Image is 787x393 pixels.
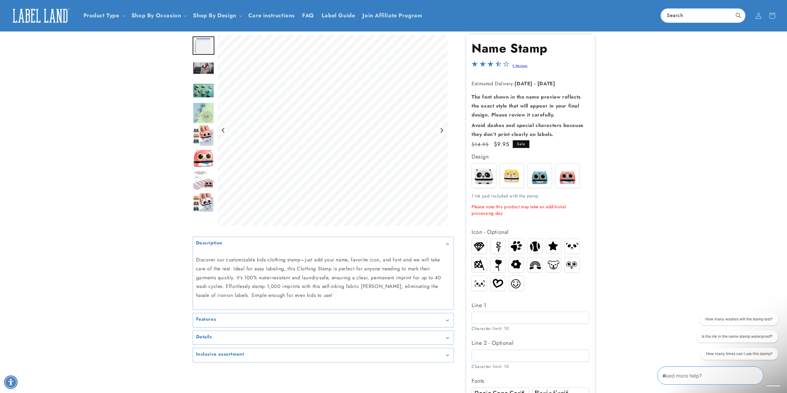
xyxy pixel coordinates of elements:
span: Label Guide [322,12,355,19]
p: Please note this product may take an additional processing day. [472,204,589,217]
a: Label Land [7,4,74,27]
div: Go to slide 2 [193,35,214,56]
h2: Details [196,334,212,340]
span: Care instructions [248,12,295,19]
div: Go to slide 3 [193,57,214,79]
span: Shop By Occasion [131,12,181,19]
h2: Features [196,316,216,323]
img: Premium Stamp - Label Land [193,36,214,55]
img: null [193,83,214,98]
label: Line 1 [472,300,589,310]
a: Label Guide [318,8,359,23]
button: Next slide [437,126,446,134]
a: Join Affiliate Program [359,8,426,23]
img: Flag [472,258,487,271]
img: Lightning [490,239,505,254]
img: Blinky [528,164,552,188]
iframe: Gorgias Floating Chat [657,364,781,387]
summary: Details [193,331,454,345]
div: Go to slide 8 [193,170,214,192]
span: $9.95 [494,140,510,149]
strong: Avoid dashes and special characters because they don’t print clearly on labels. [472,122,584,138]
p: Discover our customizable kids clothing stamp—just add your name, favorite icon, and font and we ... [196,256,451,300]
span: 3.3-star overall rating [472,62,509,70]
div: Fonts [472,376,589,386]
media-gallery: Gallery Viewer [193,35,454,362]
img: Label Land [9,6,71,25]
img: null [193,192,214,214]
img: Star [546,240,561,253]
a: Care instructions [245,8,298,23]
div: Go to slide 6 [193,125,214,146]
div: Go to slide 9 [193,192,214,214]
img: Owl [565,259,580,270]
h1: Name Stamp [472,40,589,56]
s: Previous price was $14.95 [472,141,489,148]
span: FAQ [302,12,314,19]
button: Search [732,9,745,22]
button: Previous slide [219,126,228,134]
div: Accessibility Menu [4,375,18,389]
span: Sale [513,140,529,148]
a: FAQ [298,8,318,23]
img: Rainbow [528,259,542,271]
iframe: Gorgias live chat conversation starters [688,313,781,365]
strong: - [534,80,536,87]
img: Heart [490,277,505,289]
summary: Description [193,237,454,251]
img: null [193,125,214,146]
h2: Inclusive assortment [196,351,244,357]
summary: Features [193,313,454,327]
img: null [193,102,214,124]
img: Cat [472,278,487,288]
img: null [193,171,214,191]
img: Dog [546,259,561,270]
h2: Description [196,240,223,246]
img: Diamond [472,240,487,253]
img: Whiskers [555,164,580,188]
img: Panda [565,241,580,252]
img: Tulip [492,257,504,272]
img: Baseball [528,239,542,254]
img: null [193,62,214,74]
img: Paw [509,239,524,253]
p: Estimated Delivery: [472,79,589,88]
summary: Inclusive assortment [193,348,454,362]
div: Go to slide 5 [193,102,214,124]
summary: Product Type [80,8,128,23]
label: Line 2 - Optional [472,338,589,348]
strong: [DATE] [515,80,533,87]
div: Go to slide 4 [193,80,214,101]
img: Emoji [509,277,524,290]
strong: [DATE] [537,80,555,87]
a: Product Type [83,11,119,19]
img: Buddy [500,164,524,188]
a: Shop By Design [193,11,236,19]
div: Design [472,152,589,162]
summary: Shop By Occasion [128,8,190,23]
div: Go to slide 7 [193,147,214,169]
div: Character limit: 10 [472,363,589,370]
div: 1 Ink pad included with the stamp. [472,193,589,217]
strong: The font shown in the name preview reflects the exact style that will appear in your final design... [472,93,581,118]
a: 9 Reviews - open in a new tab [512,63,527,68]
div: Icon - Optional [472,227,589,237]
img: Flower [509,258,524,271]
img: null [193,149,214,168]
summary: Shop By Design [189,8,244,23]
img: Spots [472,164,496,188]
div: Character limit: 10 [472,325,589,332]
span: Join Affiliate Program [362,12,422,19]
